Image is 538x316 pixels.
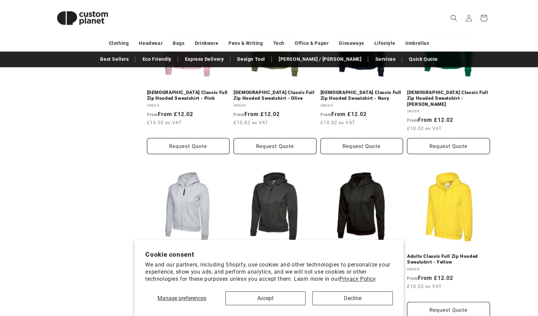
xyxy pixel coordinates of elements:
a: [DEMOGRAPHIC_DATA] Classic Full Zip Hooded Sweatshirt - Olive [234,90,316,101]
a: Design Tool [234,53,268,65]
a: Drinkware [195,37,218,49]
summary: Search [446,11,461,25]
a: Eco Friendly [139,53,174,65]
a: Tech [273,37,284,49]
button: Accept [225,291,306,305]
a: [PERSON_NAME] / [PERSON_NAME] [275,53,365,65]
p: We and our partners, including Shopify, use cookies and other technologies to personalize your ex... [145,261,393,282]
button: Request Quote [147,138,230,154]
a: Express Delivery [182,53,227,65]
a: Giveaways [339,37,364,49]
a: Umbrellas [405,37,429,49]
h2: Cookie consent [145,251,393,258]
button: Manage preferences [145,291,218,305]
a: Privacy Policy [339,276,376,282]
a: [DEMOGRAPHIC_DATA] Classic Full Zip Hooded Sweatshirt - Navy [320,90,403,101]
a: Lifestyle [374,37,395,49]
a: Headwear [139,37,163,49]
iframe: Chat Widget [425,243,538,316]
a: Quick Quote [406,53,441,65]
img: Custom Planet [49,3,116,33]
button: Request Quote [407,138,490,154]
a: Pens & Writing [228,37,263,49]
a: Best Sellers [97,53,132,65]
button: Decline [312,291,393,305]
a: [DEMOGRAPHIC_DATA] Classic Full Zip Hooded Sweatshirt - Pink [147,90,230,101]
a: [DEMOGRAPHIC_DATA] Classic Full Zip Hooded Sweatshirt - [PERSON_NAME] [407,90,490,107]
a: Clothing [109,37,129,49]
span: Manage preferences [157,295,206,301]
button: Request Quote [234,138,316,154]
a: Office & Paper [295,37,329,49]
a: Services [372,53,399,65]
a: Bags [173,37,184,49]
a: Adults Classic Full Zip Hooded Sweatshirt - Yellow [407,253,490,265]
button: Request Quote [320,138,403,154]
